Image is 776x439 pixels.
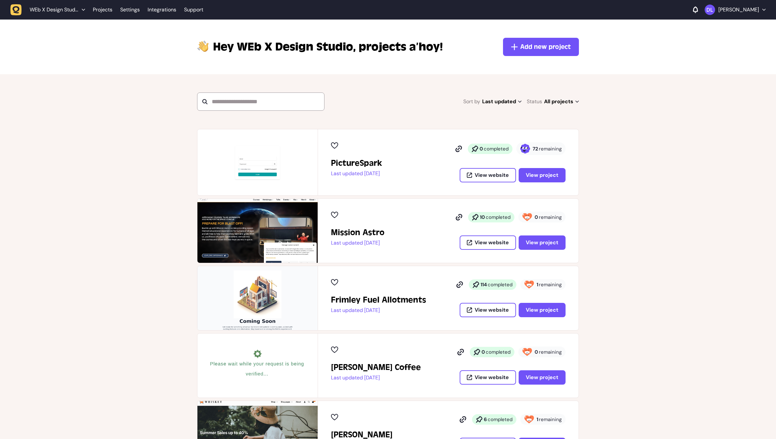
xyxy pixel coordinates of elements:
span: remaining [539,349,562,355]
span: completed [486,349,510,355]
img: PictureSpark [197,129,318,195]
span: completed [484,146,509,152]
span: completed [486,214,510,220]
h2: Frimley Fuel Allotments [331,295,426,305]
span: completed [488,416,512,423]
p: Last updated [DATE] [331,375,421,381]
button: View website [460,303,516,317]
a: Projects [93,4,112,16]
strong: 114 [481,281,487,288]
img: Mission Astro [197,199,318,263]
strong: 1 [537,281,538,288]
span: Status [527,97,542,106]
strong: 10 [480,214,485,220]
span: Last updated [482,97,522,106]
p: [PERSON_NAME] [718,7,759,13]
strong: 1 [537,416,538,423]
span: View project [526,374,558,381]
button: [PERSON_NAME] [705,5,766,15]
p: Last updated [DATE] [331,170,382,177]
span: WEb X Design Studio [30,7,79,13]
button: View project [519,235,566,250]
span: View website [475,173,509,178]
button: View website [460,235,516,250]
span: View project [526,306,558,313]
button: View website [460,370,516,385]
button: View project [519,168,566,182]
span: Sort by [463,97,480,106]
span: View website [475,240,509,245]
p: Last updated [DATE] [331,307,426,314]
strong: 0 [481,349,485,355]
p: projects a’hoy! [213,39,443,55]
img: Darren Locke [705,5,715,15]
a: Support [184,7,203,13]
span: View website [475,307,509,313]
span: WEb X Design Studio [213,39,356,55]
span: View website [475,375,509,380]
span: View project [526,172,558,178]
span: completed [488,281,512,288]
span: remaining [539,214,562,220]
span: remaining [539,281,562,288]
button: View project [519,303,566,317]
span: remaining [539,416,562,423]
h2: Christopher Montrose Coffee [331,362,421,373]
span: Add new project [520,42,571,51]
p: Last updated [DATE] [331,240,384,246]
button: View project [519,370,566,385]
button: WEb X Design Studio [10,4,89,16]
span: remaining [539,146,562,152]
strong: 6 [484,416,487,423]
img: Frimley Fuel Allotments [197,266,318,330]
span: View project [526,239,558,246]
img: hi-hand [197,39,209,52]
span: All projects [544,97,579,106]
img: Christopher Montrose Coffee [197,333,318,398]
strong: 0 [480,146,483,152]
h2: PictureSpark [331,158,382,168]
strong: 72 [533,146,538,152]
h2: Mission Astro [331,227,384,238]
button: View website [460,168,516,182]
a: Integrations [148,4,176,16]
a: Settings [120,4,140,16]
strong: 0 [535,349,538,355]
strong: 0 [535,214,538,220]
button: Add new project [503,38,579,56]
